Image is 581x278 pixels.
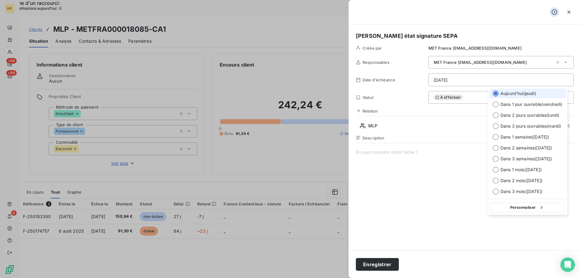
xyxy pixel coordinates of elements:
span: Dans 2 jours ouvrables ( lundi ) [501,112,559,118]
span: Dans 1 jour ouvrable ( vendredi ) [501,101,563,107]
span: Dans 3 semaines ( [DATE] ) [501,156,552,162]
span: Aujourd'hui ( jeudi ) [501,90,536,96]
span: Dans 3 jours ouvrables ( mardi ) [501,123,561,129]
span: Dans 2 semaines ( [DATE] ) [501,145,552,151]
button: Personnaliser [490,203,565,212]
span: Dans 2 mois ( [DATE] ) [501,178,543,184]
span: Dans 1 semaine ( [DATE] ) [501,134,549,140]
span: Dans 1 mois ( [DATE] ) [501,167,542,173]
span: Dans 3 mois ( [DATE] ) [501,188,543,195]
